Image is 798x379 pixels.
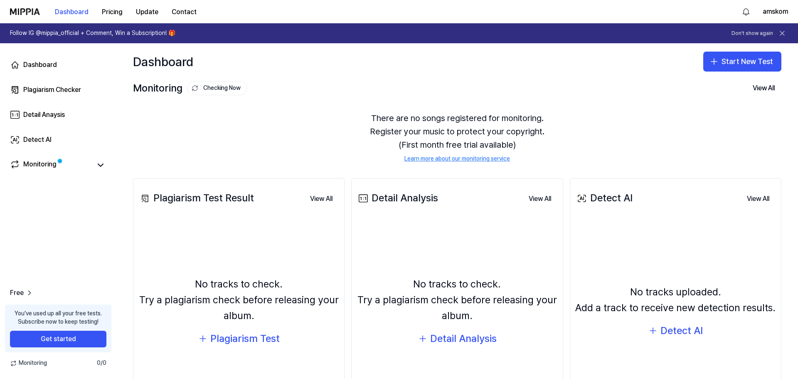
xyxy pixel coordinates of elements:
[5,105,111,125] a: Detail Anaysis
[138,190,254,206] div: Plagiarism Test Result
[138,276,339,324] div: No tracks to check. Try a plagiarism check before releasing your album.
[133,52,193,72] div: Dashboard
[703,52,781,72] button: Start New Test
[357,190,438,206] div: Detail Analysis
[741,7,751,17] img: 알림
[133,80,247,96] div: Monitoring
[198,331,280,347] button: Plagiarism Test
[5,80,111,100] a: Plagiarism Checker
[5,55,111,75] a: Dashboard
[23,110,65,120] div: Detail Anaysis
[648,323,703,339] button: Detect AI
[10,331,106,347] button: Get started
[575,284,776,316] div: No tracks uploaded. Add a track to receive new detection results.
[165,4,203,20] button: Contact
[23,135,52,145] div: Detect AI
[357,276,557,324] div: No tracks to check. Try a plagiarism check before releasing your album.
[210,331,280,347] div: Plagiarism Test
[48,4,95,20] button: Dashboard
[129,0,165,23] a: Update
[23,85,81,95] div: Plagiarism Checker
[746,80,781,97] button: View All
[10,159,91,171] a: Monitoring
[418,331,497,347] button: Detail Analysis
[95,4,129,20] button: Pricing
[660,323,703,339] div: Detect AI
[5,130,111,150] a: Detect AI
[97,359,106,367] span: 0 / 0
[303,191,339,207] button: View All
[23,60,57,70] div: Dashboard
[10,359,47,367] span: Monitoring
[430,331,497,347] div: Detail Analysis
[23,159,57,171] div: Monitoring
[404,155,510,163] a: Learn more about our monitoring service
[10,8,40,15] img: logo
[187,81,247,95] button: Checking Now
[10,288,24,298] span: Free
[763,7,788,17] button: amskom
[133,102,781,173] div: There are no songs registered for monitoring. Register your music to protect your copyright. (Fir...
[740,191,776,207] button: View All
[10,29,175,37] h1: Follow IG @mippia_official + Comment, Win a Subscription! 🎁
[731,30,773,37] button: Don't show again
[15,310,102,326] div: You’ve used up all your free tests. Subscribe now to keep testing!
[10,288,34,298] a: Free
[129,4,165,20] button: Update
[522,191,558,207] button: View All
[575,190,633,206] div: Detect AI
